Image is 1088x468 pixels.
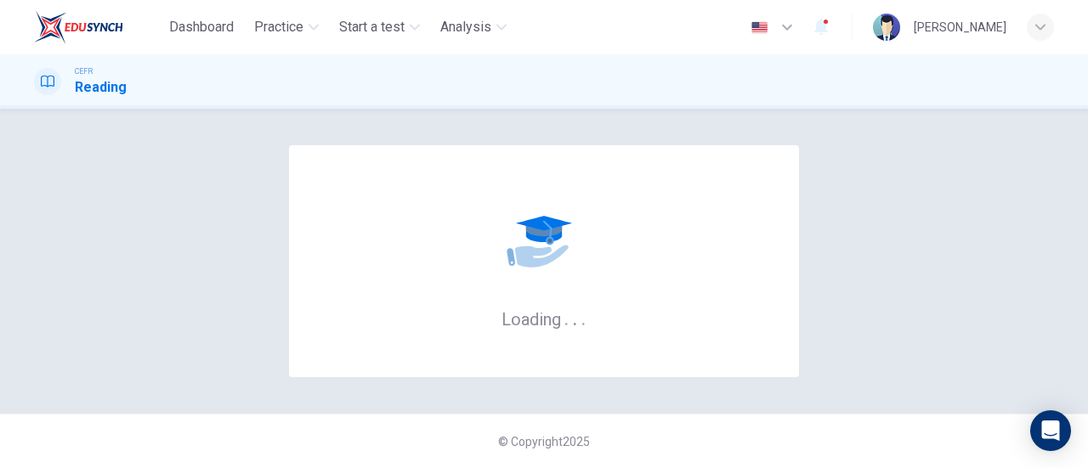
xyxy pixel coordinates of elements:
[247,12,326,42] button: Practice
[501,307,586,330] h6: Loading
[581,303,586,331] h6: .
[572,303,578,331] h6: .
[498,435,590,448] span: © Copyright 2025
[749,21,770,34] img: en
[339,17,405,37] span: Start a test
[162,12,241,42] button: Dashboard
[914,17,1006,37] div: [PERSON_NAME]
[34,10,162,44] a: EduSynch logo
[433,12,513,42] button: Analysis
[440,17,491,37] span: Analysis
[34,10,123,44] img: EduSynch logo
[564,303,569,331] h6: .
[332,12,427,42] button: Start a test
[75,77,127,98] h1: Reading
[75,65,93,77] span: CEFR
[873,14,900,41] img: Profile picture
[1030,410,1071,451] div: Open Intercom Messenger
[254,17,303,37] span: Practice
[169,17,234,37] span: Dashboard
